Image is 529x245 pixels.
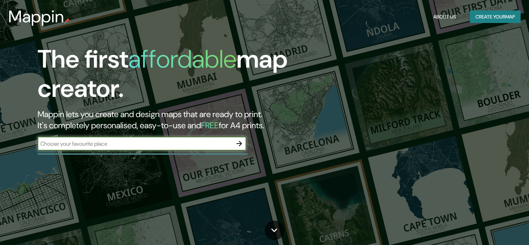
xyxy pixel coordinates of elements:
img: mappin-pin [64,18,70,24]
h3: Mappin [8,7,64,26]
h2: Mappin lets you create and design maps that are ready to print. It's completely personalised, eas... [38,109,302,131]
button: About Us [431,10,459,23]
input: Choose your favourite place [38,140,232,148]
h5: FREE [201,120,219,131]
button: Create yourmap [470,10,521,23]
iframe: Help widget launcher [467,218,521,237]
h1: The first map creator. [38,45,302,109]
h1: affordable [128,43,237,75]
